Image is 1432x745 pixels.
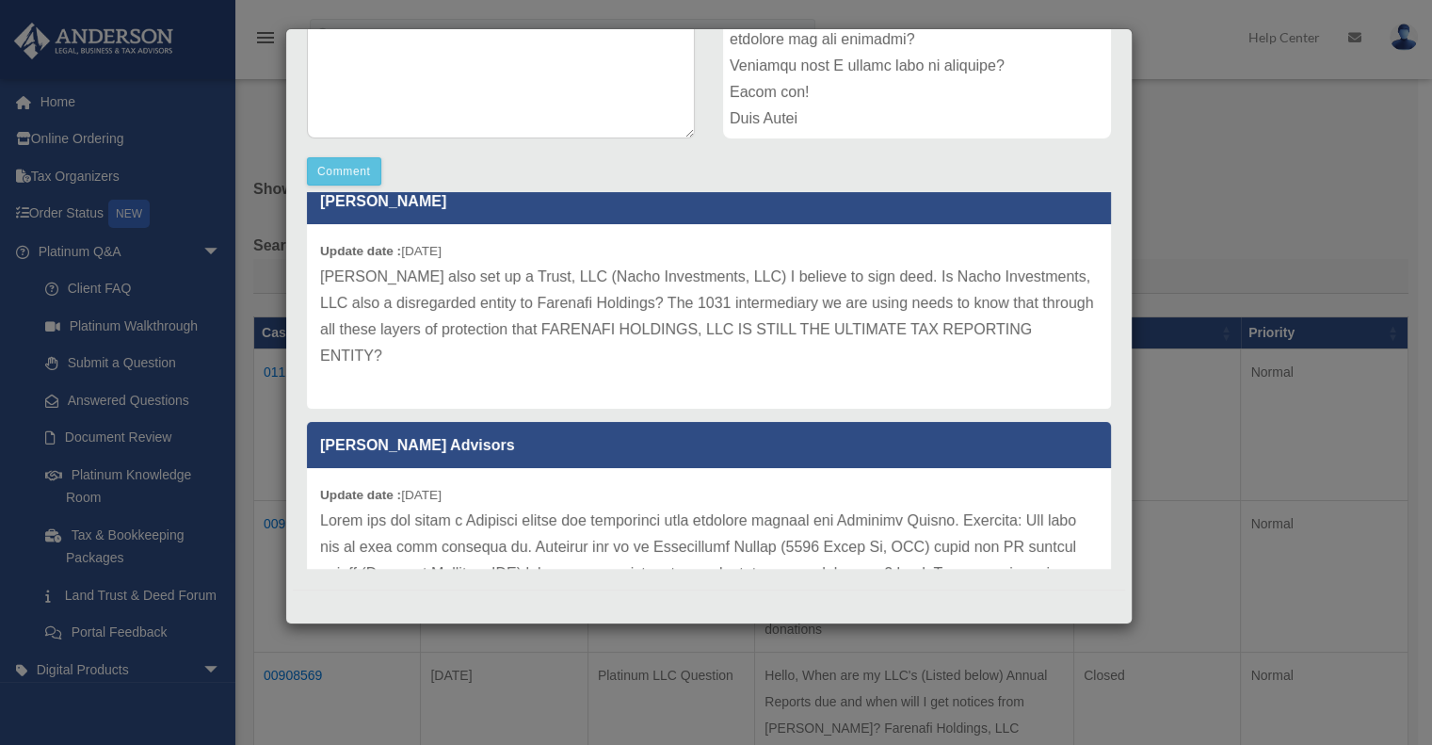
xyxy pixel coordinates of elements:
[320,244,442,258] small: [DATE]
[320,244,401,258] b: Update date :
[307,157,381,186] button: Comment
[320,488,401,502] b: Update date :
[307,422,1111,468] p: [PERSON_NAME] Advisors
[320,488,442,502] small: [DATE]
[307,178,1111,224] p: [PERSON_NAME]
[320,264,1098,369] p: [PERSON_NAME] also set up a Trust, LLC (Nacho Investments, LLC) I believe to sign deed. Is Nacho ...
